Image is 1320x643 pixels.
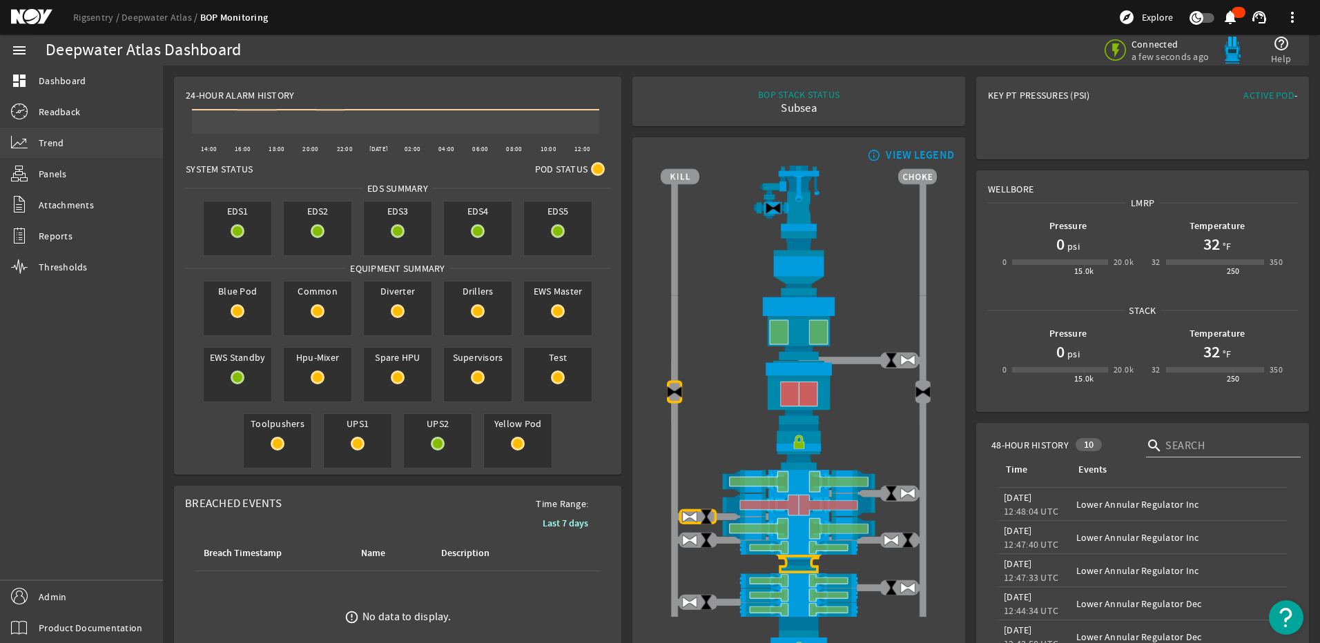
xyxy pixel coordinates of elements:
[661,295,937,360] img: UpperAnnularOpen.png
[1076,564,1282,577] div: Lower Annular Regulator Inc
[1276,1,1309,34] button: more_vert
[405,145,420,153] text: 02:00
[886,148,954,162] div: VIEW LEGEND
[46,43,241,57] div: Deepwater Atlas Dashboard
[284,201,351,221] span: EDS2
[988,88,1143,108] div: Key PT Pressures (PSI)
[444,281,512,301] span: Drillers
[1271,52,1291,66] span: Help
[681,508,698,525] img: ValveOpen.png
[1146,437,1163,454] i: search
[364,348,431,367] span: Spare HPU
[1004,538,1058,551] legacy-datetime-component: 12:47:40 UTC
[661,493,937,517] img: ShearRamClose.png
[1065,239,1080,253] span: psi
[1076,531,1282,544] div: Lower Annular Regulator Inc
[1004,491,1032,504] legacy-datetime-component: [DATE]
[681,594,698,611] img: ValveOpen.png
[200,11,269,24] a: BOP Monitoring
[1002,255,1007,269] div: 0
[1270,363,1283,377] div: 350
[345,261,449,275] span: Equipment Summary
[364,201,431,221] span: EDS3
[524,348,592,367] span: Test
[661,470,937,493] img: ShearRamOpen.png
[472,145,488,153] text: 06:00
[1273,35,1290,52] mat-icon: help_outline
[1049,219,1087,233] b: Pressure
[235,145,251,153] text: 16:00
[438,145,454,153] text: 04:00
[991,438,1069,452] span: 48-Hour History
[284,348,351,367] span: Hpu-Mixer
[39,136,64,150] span: Trend
[661,166,937,231] img: RiserAdapter.png
[524,201,592,221] span: EDS5
[661,231,937,295] img: FlexJoint.png
[1076,497,1282,511] div: Lower Annular Regulator Inc
[1270,255,1283,269] div: 350
[39,167,67,181] span: Panels
[1004,604,1058,617] legacy-datetime-component: 12:44:34 UTC
[1165,437,1290,454] input: Search
[122,11,200,23] a: Deepwater Atlas
[661,360,937,424] img: LowerAnnularClose.png
[484,414,552,433] span: Yellow Pod
[1190,219,1245,233] b: Temperature
[185,496,282,511] span: Breached Events
[1220,347,1232,361] span: °F
[39,74,86,88] span: Dashboard
[204,348,271,367] span: EWS Standby
[186,162,253,176] span: System Status
[364,281,431,301] span: Diverter
[1056,341,1065,363] h1: 0
[404,414,472,433] span: UPS2
[1152,363,1161,377] div: 32
[661,602,937,617] img: PipeRamOpen.png
[1124,304,1161,317] span: Stack
[535,162,588,176] span: Pod Status
[1227,372,1240,386] div: 250
[698,594,715,611] img: ValveClose.png
[244,414,311,433] span: Toolpushers
[344,610,359,624] mat-icon: error_outline
[1190,327,1245,340] b: Temperature
[1076,438,1103,451] div: 10
[1004,505,1058,517] legacy-datetime-component: 12:48:04 UTC
[1126,196,1159,210] span: LMRP
[698,508,715,525] img: ValveClose.png
[1251,9,1268,26] mat-icon: support_agent
[269,145,284,153] text: 18:00
[900,352,916,368] img: ValveOpen.png
[574,145,590,153] text: 12:00
[1114,363,1134,377] div: 20.0k
[1222,9,1239,26] mat-icon: notifications
[1004,524,1032,537] legacy-datetime-component: [DATE]
[1219,37,1246,64] img: Bluepod.svg
[1006,462,1027,477] div: Time
[543,517,588,530] b: Last 7 days
[1049,327,1087,340] b: Pressure
[525,497,599,511] span: Time Range:
[361,546,385,561] div: Name
[201,145,217,153] text: 14:00
[284,281,351,301] span: Common
[1004,462,1060,477] div: Time
[324,414,391,433] span: UPS1
[39,198,94,212] span: Attachments
[1004,571,1058,584] legacy-datetime-component: 12:47:33 UTC
[11,72,28,89] mat-icon: dashboard
[39,621,142,635] span: Product Documentation
[661,588,937,602] img: PipeRamOpen.png
[39,105,80,119] span: Readback
[39,260,88,274] span: Thresholds
[883,352,900,368] img: ValveClose.png
[11,42,28,59] mat-icon: menu
[900,532,916,548] img: ValveClose.png
[1114,255,1134,269] div: 20.0k
[883,580,900,596] img: ValveClose.png
[864,150,881,161] mat-icon: info_outline
[359,546,423,561] div: Name
[1294,89,1297,101] span: -
[661,517,937,540] img: ShearRamOpen.png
